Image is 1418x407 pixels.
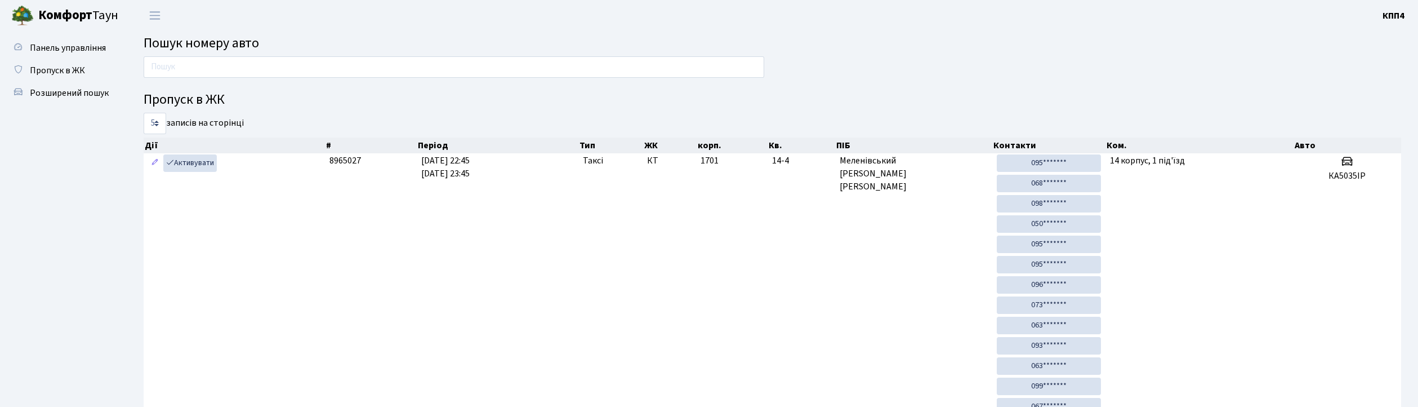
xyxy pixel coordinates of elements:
[768,138,835,153] th: Кв.
[38,6,118,25] span: Таун
[1383,10,1404,22] b: КПП4
[578,138,643,153] th: Тип
[141,6,169,25] button: Переключити навігацію
[421,154,470,180] span: [DATE] 22:45 [DATE] 23:45
[701,154,719,167] span: 1701
[329,154,361,167] span: 8965027
[148,154,162,172] a: Редагувати
[163,154,217,172] a: Активувати
[144,138,325,153] th: Дії
[1105,138,1294,153] th: Ком.
[417,138,578,153] th: Період
[30,42,106,54] span: Панель управління
[144,113,244,134] label: записів на сторінці
[6,82,118,104] a: Розширений пошук
[30,64,85,77] span: Пропуск в ЖК
[992,138,1105,153] th: Контакти
[325,138,417,153] th: #
[144,113,166,134] select: записів на сторінці
[772,154,831,167] span: 14-4
[1298,171,1397,182] h5: КА5035ІР
[643,138,697,153] th: ЖК
[6,37,118,59] a: Панель управління
[1383,9,1404,23] a: КПП4
[6,59,118,82] a: Пропуск в ЖК
[1110,154,1185,167] span: 14 корпус, 1 під'їзд
[583,154,603,167] span: Таксі
[697,138,768,153] th: корп.
[1294,138,1401,153] th: Авто
[11,5,34,27] img: logo.png
[647,154,692,167] span: КТ
[144,33,259,53] span: Пошук номеру авто
[30,87,109,99] span: Розширений пошук
[840,154,988,193] span: Меленівський [PERSON_NAME] [PERSON_NAME]
[144,92,1401,108] h4: Пропуск в ЖК
[835,138,992,153] th: ПІБ
[144,56,764,78] input: Пошук
[38,6,92,24] b: Комфорт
